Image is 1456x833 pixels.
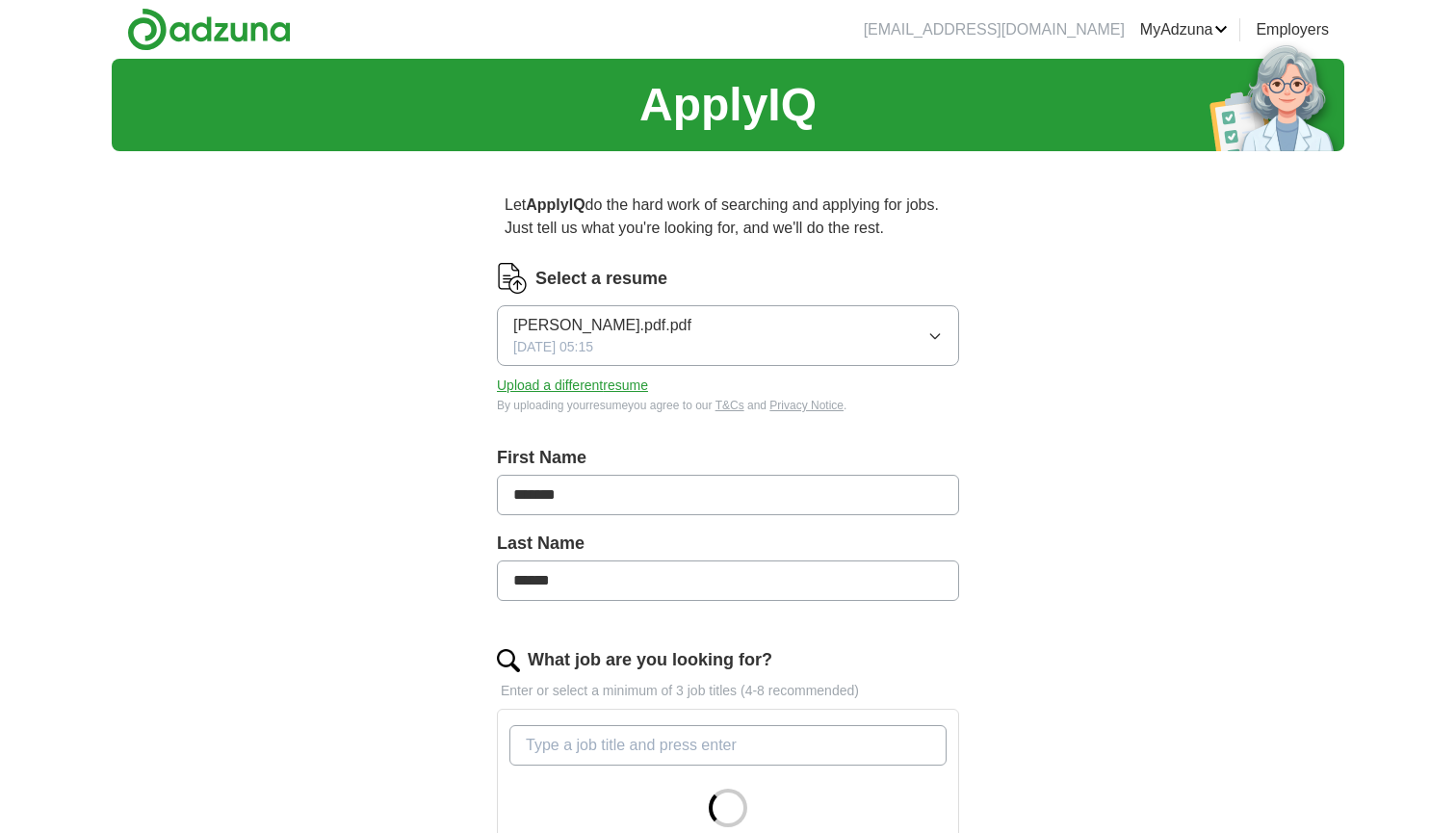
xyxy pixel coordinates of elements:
div: By uploading your resume you agree to our and . [497,397,959,414]
label: First Name [497,445,959,471]
label: Last Name [497,531,959,557]
a: Privacy Notice [769,399,844,412]
button: Upload a differentresume [497,376,648,396]
strong: ApplyIQ [526,196,585,213]
input: Type a job title and press enter [509,725,947,766]
h1: ApplyIQ [639,70,817,140]
img: CV Icon [497,263,528,294]
span: [PERSON_NAME].pdf.pdf [513,314,691,337]
img: search.png [497,649,520,672]
a: T&Cs [715,399,744,412]
p: Let do the hard work of searching and applying for jobs. Just tell us what you're looking for, an... [497,186,959,247]
button: [PERSON_NAME].pdf.pdf[DATE] 05:15 [497,305,959,366]
p: Enter or select a minimum of 3 job titles (4-8 recommended) [497,681,959,701]
a: MyAdzuna [1140,18,1229,41]
label: What job are you looking for? [528,647,772,673]
span: [DATE] 05:15 [513,337,593,357]
a: Employers [1256,18,1329,41]
label: Select a resume [535,266,667,292]
img: Adzuna logo [127,8,291,51]
li: [EMAIL_ADDRESS][DOMAIN_NAME] [864,18,1125,41]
